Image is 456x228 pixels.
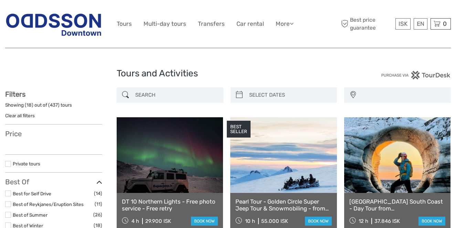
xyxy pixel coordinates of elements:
a: book now [191,217,218,226]
label: 18 [26,102,32,108]
a: More [276,19,294,29]
span: ISK [399,20,407,27]
span: (11) [95,200,102,208]
a: [GEOGRAPHIC_DATA] South Coast - Day Tour from [GEOGRAPHIC_DATA] [349,198,445,212]
a: book now [305,217,332,226]
div: Showing ( ) out of ( ) tours [5,102,102,112]
a: Best for Self Drive [13,191,51,196]
a: Clear all filters [5,113,35,118]
a: DT 10 Northern Lights - Free photo service - Free retry [122,198,218,212]
a: Best of Reykjanes/Eruption Sites [13,202,84,207]
div: 29.900 ISK [145,218,171,224]
span: 12 h [359,218,368,224]
span: (14) [94,189,102,197]
span: 10 h [245,218,255,224]
h3: Price [5,130,102,138]
h3: Best Of [5,178,102,186]
div: 55.000 ISK [261,218,288,224]
a: Best of Summer [13,212,47,218]
span: Best price guarantee [339,16,394,31]
label: 437 [50,102,58,108]
a: Private tours [13,161,40,166]
div: BEST SELLER [227,121,251,138]
img: Reykjavik Residence [5,9,102,39]
span: (26) [93,211,102,219]
strong: Filters [5,90,25,98]
input: SEARCH [132,89,220,101]
span: 4 h [131,218,139,224]
a: Tours [117,19,132,29]
div: EN [414,18,427,30]
a: Transfers [198,19,225,29]
a: Car rental [236,19,264,29]
img: PurchaseViaTourDesk.png [381,71,451,79]
a: Multi-day tours [144,19,186,29]
input: SELECT DATES [246,89,334,101]
span: 0 [442,20,448,27]
a: book now [418,217,445,226]
div: 37.846 ISK [374,218,400,224]
a: Pearl Tour - Golden Circle Super Jeep Tour & Snowmobiling - from [GEOGRAPHIC_DATA] [235,198,331,212]
h1: Tours and Activities [117,68,340,79]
